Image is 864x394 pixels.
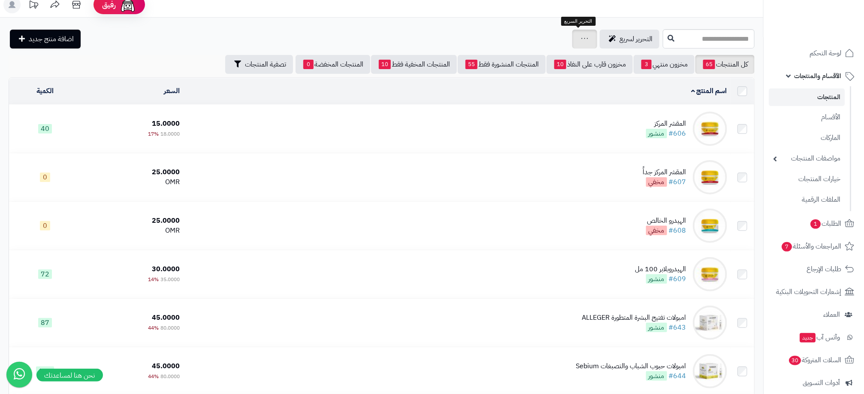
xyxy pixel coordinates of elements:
[695,55,755,74] a: كل المنتجات65
[769,327,859,348] a: وآتس آبجديد
[458,55,546,74] a: المنتجات المنشورة فقط55
[646,371,667,381] span: منشور
[38,124,52,133] span: 40
[646,323,667,332] span: منشور
[769,304,859,325] a: العملاء
[619,34,653,44] span: التحرير لسريع
[669,225,686,236] a: #608
[800,333,816,342] span: جديد
[823,309,840,321] span: العملاء
[769,213,859,234] a: الطلبات1
[810,218,841,230] span: الطلبات
[646,216,686,226] div: الهيدرو الخالص
[303,60,314,69] span: 0
[769,350,859,370] a: السلات المتروكة30
[561,17,596,26] div: التحرير السريع
[810,47,841,59] span: لوحة التحكم
[769,149,845,168] a: مواصفات المنتجات
[148,130,159,138] span: 17%
[646,119,686,129] div: المقشر المركز
[582,313,686,323] div: امبولات تفتيح البشرة المتطورة ALLEGER
[769,88,845,106] a: المنتجات
[769,43,859,64] a: لوحة التحكم
[810,219,821,229] span: 1
[807,263,841,275] span: طلبات الإرجاع
[693,354,727,388] img: امبولات حبوب الشباب والتصبغات Sebium
[40,221,50,230] span: 0
[669,128,686,139] a: #606
[152,118,180,129] span: 15.0000
[296,55,370,74] a: المنتجات المخفضة0
[799,331,840,343] span: وآتس آب
[691,86,727,96] a: اسم المنتج
[84,226,180,236] div: OMR
[160,276,180,283] span: 35.0000
[225,55,293,74] button: تصفية المنتجات
[669,322,686,333] a: #643
[788,354,841,366] span: السلات المتروكة
[245,59,286,70] span: تصفية المنتجات
[148,373,159,380] span: 44%
[693,257,727,291] img: الهيدروبلابر 100 مل
[769,282,859,302] a: إشعارات التحويلات البنكية
[641,60,652,69] span: 3
[160,373,180,380] span: 80.0000
[646,274,667,284] span: منشور
[36,86,54,96] a: الكمية
[554,60,566,69] span: 10
[547,55,633,74] a: مخزون قارب على النفاذ10
[148,324,159,332] span: 44%
[152,264,180,274] span: 30.0000
[152,312,180,323] span: 45.0000
[794,70,841,82] span: الأقسام والمنتجات
[646,177,667,187] span: مخفي
[371,55,457,74] a: المنتجات المخفية فقط10
[782,242,792,252] span: 7
[152,361,180,371] span: 45.0000
[634,55,695,74] a: مخزون منتهي3
[646,226,667,235] span: مخفي
[803,377,840,389] span: أدوات التسويق
[465,60,477,69] span: 55
[693,160,727,194] img: المقشر المركز جداً
[600,30,659,48] a: التحرير لسريع
[669,371,686,381] a: #644
[669,274,686,284] a: #609
[38,318,52,327] span: 87
[693,306,727,340] img: امبولات تفتيح البشرة المتطورة ALLEGER
[769,236,859,257] a: المراجعات والأسئلة7
[10,30,81,48] a: اضافة منتج جديد
[776,286,841,298] span: إشعارات التحويلات البنكية
[40,173,50,182] span: 0
[693,209,727,243] img: الهيدرو الخالص
[164,86,180,96] a: السعر
[693,112,727,146] img: المقشر المركز
[576,361,686,371] div: امبولات حبوب الشباب والتصبغات Sebium
[36,367,54,376] span: 102
[38,270,52,279] span: 72
[769,129,845,147] a: الماركات
[769,191,845,209] a: الملفات الرقمية
[769,259,859,279] a: طلبات الإرجاع
[781,240,841,252] span: المراجعات والأسئلة
[769,108,845,127] a: الأقسام
[669,177,686,187] a: #607
[160,324,180,332] span: 80.0000
[84,177,180,187] div: OMR
[29,34,74,44] span: اضافة منتج جديد
[769,373,859,393] a: أدوات التسويق
[148,276,159,283] span: 14%
[646,129,667,138] span: منشور
[703,60,715,69] span: 65
[84,216,180,226] div: 25.0000
[769,170,845,188] a: خيارات المنتجات
[379,60,391,69] span: 10
[635,264,686,274] div: الهيدروبلابر 100 مل
[643,167,686,177] div: المقشر المركز جداً
[160,130,180,138] span: 18.0000
[84,167,180,177] div: 25.0000
[789,356,801,365] span: 30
